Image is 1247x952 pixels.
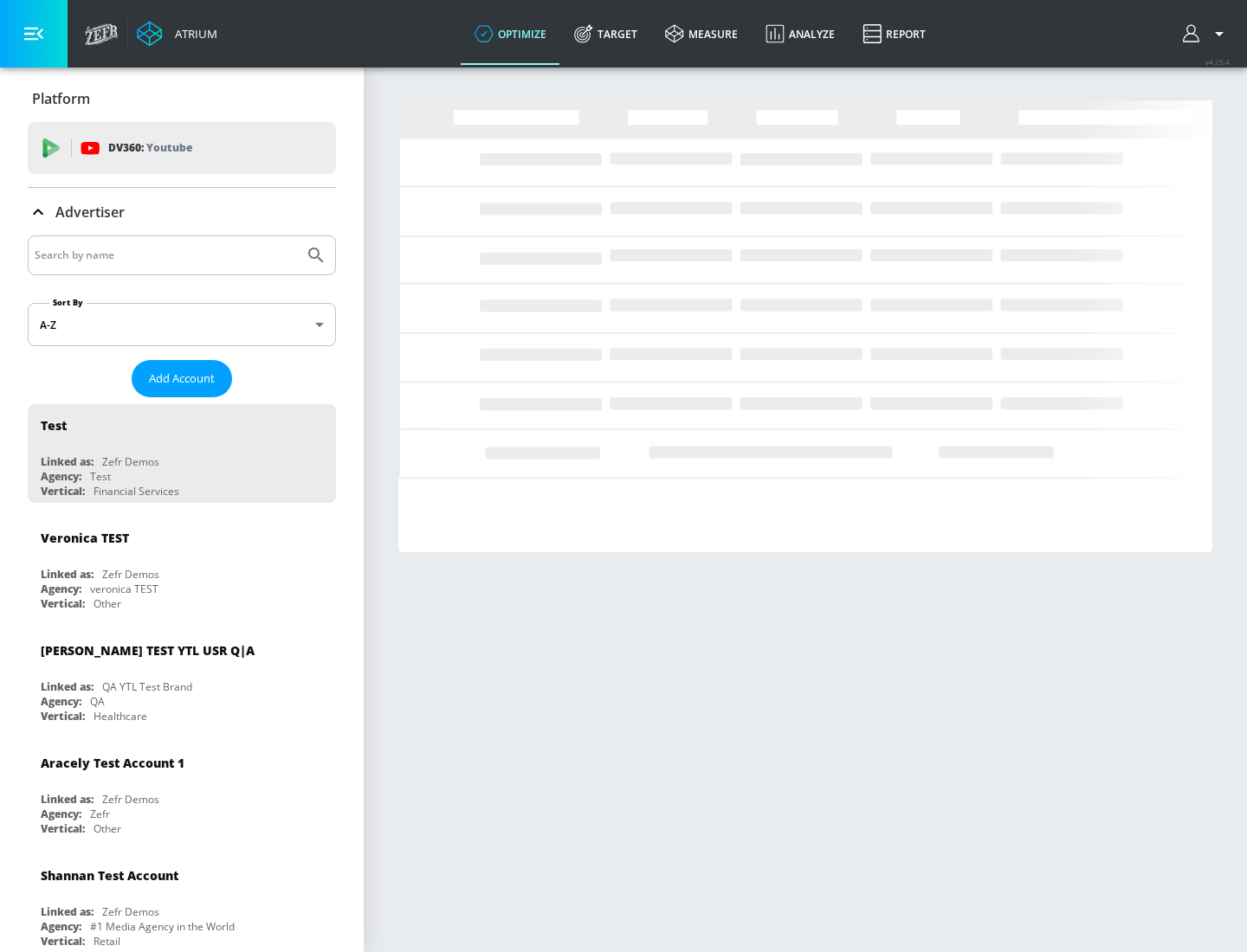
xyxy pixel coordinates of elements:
[41,567,94,582] div: Linked as:
[32,89,90,108] p: Platform
[94,934,120,949] div: Retail
[28,122,336,174] div: DV360: Youtube
[35,244,297,267] input: Search by name
[28,742,336,840] div: Aracely Test Account 1Linked as:Zefr DemosAgency:ZefrVertical:Other
[90,582,158,596] div: veronica TEST
[102,679,192,694] div: QA YTL Test Brand
[102,454,159,469] div: Zefr Demos
[41,904,94,919] div: Linked as:
[108,138,192,158] p: DV360:
[168,26,217,42] div: Atrium
[132,360,232,397] button: Add Account
[41,642,255,659] div: [PERSON_NAME] TEST YTL USR Q|A
[41,582,81,596] div: Agency:
[41,694,81,709] div: Agency:
[461,3,560,65] a: optimize
[90,919,235,934] div: #1 Media Agency in the World
[28,517,336,615] div: Veronica TESTLinked as:Zefr DemosAgency:veronica TESTVertical:Other
[41,469,81,484] div: Agency:
[41,679,94,694] div: Linked as:
[102,792,159,807] div: Zefr Demos
[41,792,94,807] div: Linked as:
[90,694,105,709] div: QA
[94,484,179,499] div: Financial Services
[41,934,85,949] div: Vertical:
[49,297,87,308] label: Sort By
[1205,57,1230,67] span: v 4.25.4
[41,596,85,611] div: Vertical:
[849,3,940,65] a: Report
[28,74,336,123] div: Platform
[90,807,110,821] div: Zefr
[90,469,111,484] div: Test
[28,404,336,503] div: TestLinked as:Zefr DemosAgency:TestVertical:Financial Services
[94,596,121,611] div: Other
[149,369,215,389] span: Add Account
[28,629,336,728] div: [PERSON_NAME] TEST YTL USR Q|ALinked as:QA YTL Test BrandAgency:QAVertical:Healthcare
[41,807,81,821] div: Agency:
[94,709,147,724] div: Healthcare
[137,21,217,47] a: Atrium
[41,530,129,546] div: Veronica TEST
[28,303,336,346] div: A-Z
[41,484,85,499] div: Vertical:
[28,188,336,236] div: Advertiser
[752,3,849,65] a: Analyze
[41,821,85,836] div: Vertical:
[41,755,184,771] div: Aracely Test Account 1
[102,904,159,919] div: Zefr Demos
[146,138,192,157] p: Youtube
[560,3,651,65] a: Target
[55,203,125,222] p: Advertiser
[94,821,121,836] div: Other
[102,567,159,582] div: Zefr Demos
[41,867,178,884] div: Shannan Test Account
[41,919,81,934] div: Agency:
[41,709,85,724] div: Vertical:
[41,417,67,434] div: Test
[41,454,94,469] div: Linked as:
[651,3,752,65] a: measure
